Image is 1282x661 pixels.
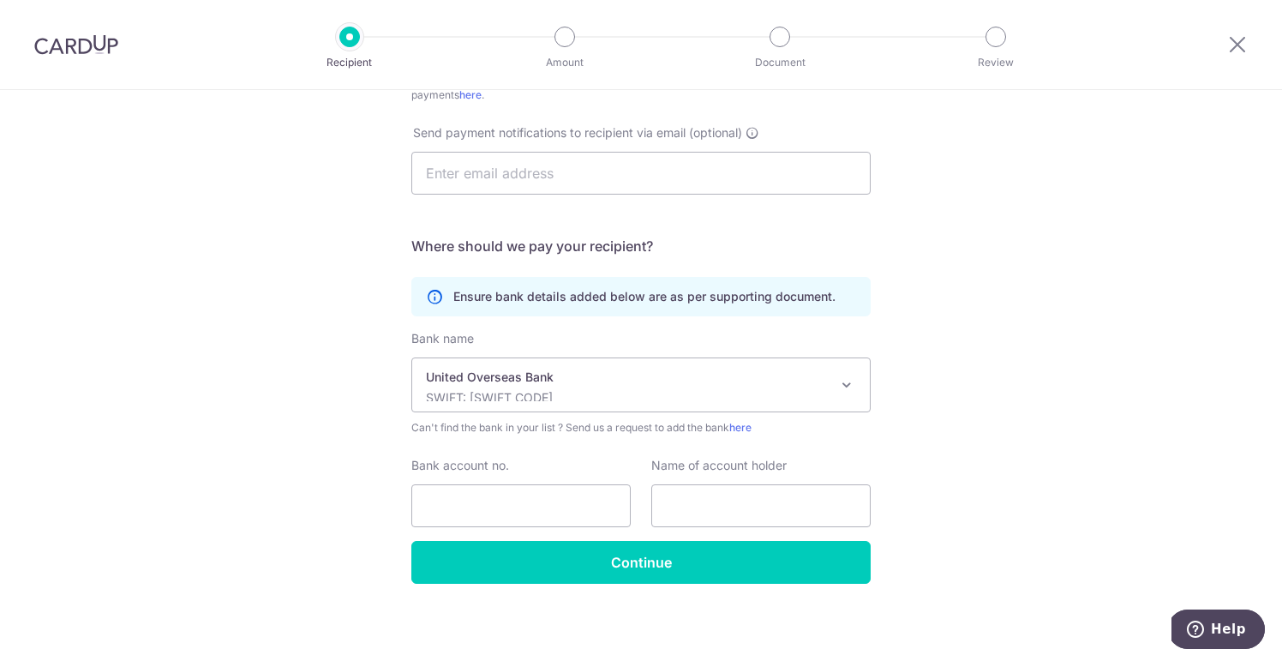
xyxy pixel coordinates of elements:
input: Continue [411,541,871,584]
p: Review [932,54,1059,71]
label: Bank account no. [411,457,509,474]
label: Name of account holder [651,457,787,474]
p: SWIFT: [SWIFT_CODE] [426,389,829,406]
a: here [459,88,482,101]
input: Enter email address [411,152,871,195]
span: Help [39,12,75,27]
p: United Overseas Bank [426,369,829,386]
span: United Overseas Bank [411,358,871,412]
span: Can't find the bank in your list ? Send us a request to add the bank [411,419,871,436]
p: Amount [501,54,628,71]
p: Ensure bank details added below are as per supporting document. [453,288,836,305]
img: CardUp [34,34,118,55]
label: Bank name [411,330,474,347]
a: here [729,421,752,434]
iframe: Opens a widget where you can find more information [1171,610,1265,652]
h5: Where should we pay your recipient? [411,236,871,256]
span: United Overseas Bank [412,358,870,412]
span: Send payment notifications to recipient via email (optional) [413,124,742,141]
p: Recipient [286,54,413,71]
p: Document [716,54,843,71]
